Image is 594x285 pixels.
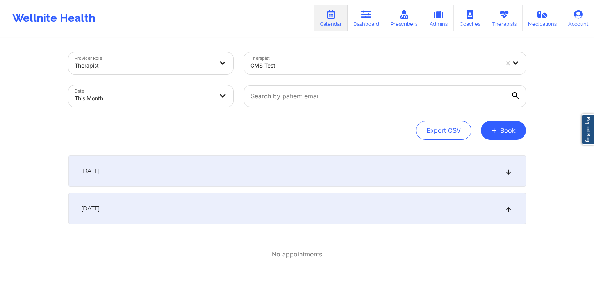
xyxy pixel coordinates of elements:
[491,128,497,132] span: +
[81,205,100,212] span: [DATE]
[272,250,322,259] p: No appointments
[250,57,499,74] div: CMS Test
[454,5,486,31] a: Coaches
[314,5,348,31] a: Calendar
[423,5,454,31] a: Admins
[81,167,100,175] span: [DATE]
[244,85,526,107] input: Search by patient email
[348,5,385,31] a: Dashboard
[523,5,563,31] a: Medications
[75,57,214,74] div: Therapist
[486,5,523,31] a: Therapists
[75,90,214,107] div: This Month
[582,114,594,145] a: Report Bug
[385,5,424,31] a: Prescribers
[416,121,471,140] button: Export CSV
[562,5,594,31] a: Account
[481,121,526,140] button: +Book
